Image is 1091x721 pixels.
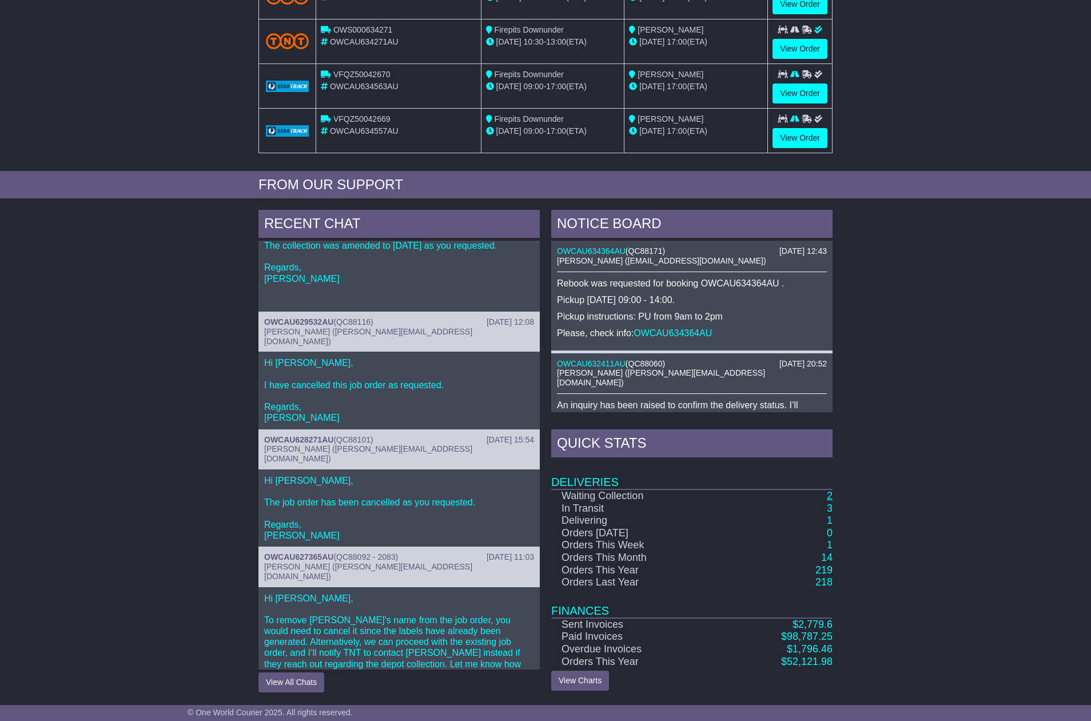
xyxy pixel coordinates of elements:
span: [DATE] [639,37,664,46]
span: 17:00 [667,126,687,136]
div: [DATE] 11:03 [487,552,534,562]
div: - (ETA) [486,36,620,48]
a: 1 [827,515,833,526]
a: View Charts [551,671,609,691]
p: Please, check info: [557,328,827,338]
span: [PERSON_NAME] ([PERSON_NAME][EMAIL_ADDRESS][DOMAIN_NAME]) [264,444,472,463]
a: 2 [827,490,833,501]
p: Hi [PERSON_NAME], To remove [PERSON_NAME]'s name from the job order, you would need to cancel it ... [264,593,534,714]
span: [PERSON_NAME] ([PERSON_NAME][EMAIL_ADDRESS][DOMAIN_NAME]) [264,562,472,581]
span: 10:30 [524,37,544,46]
span: [PERSON_NAME] ([EMAIL_ADDRESS][DOMAIN_NAME]) [557,256,766,265]
a: OWCAU628271AU [264,435,333,444]
span: [DATE] [496,126,521,136]
span: QC88116 [336,317,371,326]
span: 2,779.6 [798,619,833,630]
span: [PERSON_NAME] ([PERSON_NAME][EMAIL_ADDRESS][DOMAIN_NAME]) [264,327,472,346]
td: Paid Invoices [551,631,722,643]
span: 52,121.98 [787,656,833,667]
span: OWS000634271 [333,25,393,34]
div: - (ETA) [486,81,620,93]
div: (ETA) [629,81,763,93]
a: $1,796.46 [787,643,833,655]
p: An inquiry has been raised to confirm the delivery status. I’ll update you once more information ... [557,400,827,444]
div: [DATE] 20:52 [779,359,827,369]
span: QC88060 [628,359,663,368]
a: 218 [815,576,833,588]
span: [PERSON_NAME] [638,25,703,34]
span: 17:00 [546,126,566,136]
p: Pickup [DATE] 09:00 - 14:00. [557,294,827,305]
span: VFQZ50042670 [333,70,391,79]
span: 1,796.46 [793,643,833,655]
span: VFQZ50042669 [333,114,391,124]
div: RECENT CHAT [258,210,540,241]
div: [DATE] 12:08 [487,317,534,327]
a: 14 [821,552,833,563]
div: - (ETA) [486,125,620,137]
span: [PERSON_NAME] ([PERSON_NAME][EMAIL_ADDRESS][DOMAIN_NAME]) [557,368,765,387]
span: Firepits Downunder [495,114,564,124]
span: 17:00 [546,82,566,91]
a: View Order [773,128,827,148]
span: 17:00 [667,37,687,46]
span: [DATE] [639,126,664,136]
a: OWCAU629532AU [264,317,333,326]
div: [DATE] 15:54 [487,435,534,445]
td: Orders This Year [551,656,722,668]
span: QC88092 - 2083 [336,552,396,561]
span: 09:00 [524,126,544,136]
p: Pickup instructions: PU from 9am to 2pm [557,311,827,322]
td: In Transit [551,503,722,515]
div: ( ) [264,552,534,562]
span: QC88101 [336,435,371,444]
a: 219 [815,564,833,576]
div: NOTICE BOARD [551,210,833,241]
td: Overdue Invoices [551,643,722,656]
span: QC88171 [628,246,663,256]
div: (ETA) [629,36,763,48]
div: FROM OUR SUPPORT [258,177,833,193]
a: $52,121.98 [781,656,833,667]
img: GetCarrierServiceLogo [266,125,309,137]
td: Finances [551,589,833,618]
span: OWCAU634557AU [330,126,399,136]
p: Hi [PERSON_NAME], The collection was amended to [DATE] as you requested. Regards, [PERSON_NAME] [264,218,534,306]
a: 1 [827,539,833,551]
a: 3 [827,503,833,514]
span: 09:00 [524,82,544,91]
div: ( ) [264,317,534,327]
td: Orders This Month [551,552,722,564]
span: OWCAU634271AU [330,37,399,46]
td: Delivering [551,515,722,527]
td: Orders Last Year [551,576,722,589]
span: Firepits Downunder [495,70,564,79]
a: View Order [773,39,827,59]
a: $2,779.6 [793,619,833,630]
span: 98,787.25 [787,631,833,642]
a: OWCAU627365AU [264,552,333,561]
td: Waiting Collection [551,489,722,503]
span: [PERSON_NAME] [638,70,703,79]
p: Rebook was requested for booking OWCAU634364AU . [557,278,827,289]
span: 13:00 [546,37,566,46]
div: Quick Stats [551,429,833,460]
td: Orders This Year [551,564,722,577]
div: ( ) [264,435,534,445]
a: $98,787.25 [781,631,833,642]
td: Orders [DATE] [551,527,722,540]
div: ( ) [557,359,827,369]
button: View All Chats [258,672,324,692]
span: 17:00 [667,82,687,91]
span: © One World Courier 2025. All rights reserved. [188,708,353,717]
span: [PERSON_NAME] [638,114,703,124]
a: OWCAU632411AU [557,359,626,368]
p: Hi [PERSON_NAME], I have cancelled this job order as requested. Regards, [PERSON_NAME] [264,357,534,423]
div: (ETA) [629,125,763,137]
img: GetCarrierServiceLogo [266,81,309,92]
a: 0 [827,527,833,539]
td: Sent Invoices [551,618,722,631]
td: Deliveries [551,460,833,489]
td: Orders This Week [551,539,722,552]
span: Firepits Downunder [495,25,564,34]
